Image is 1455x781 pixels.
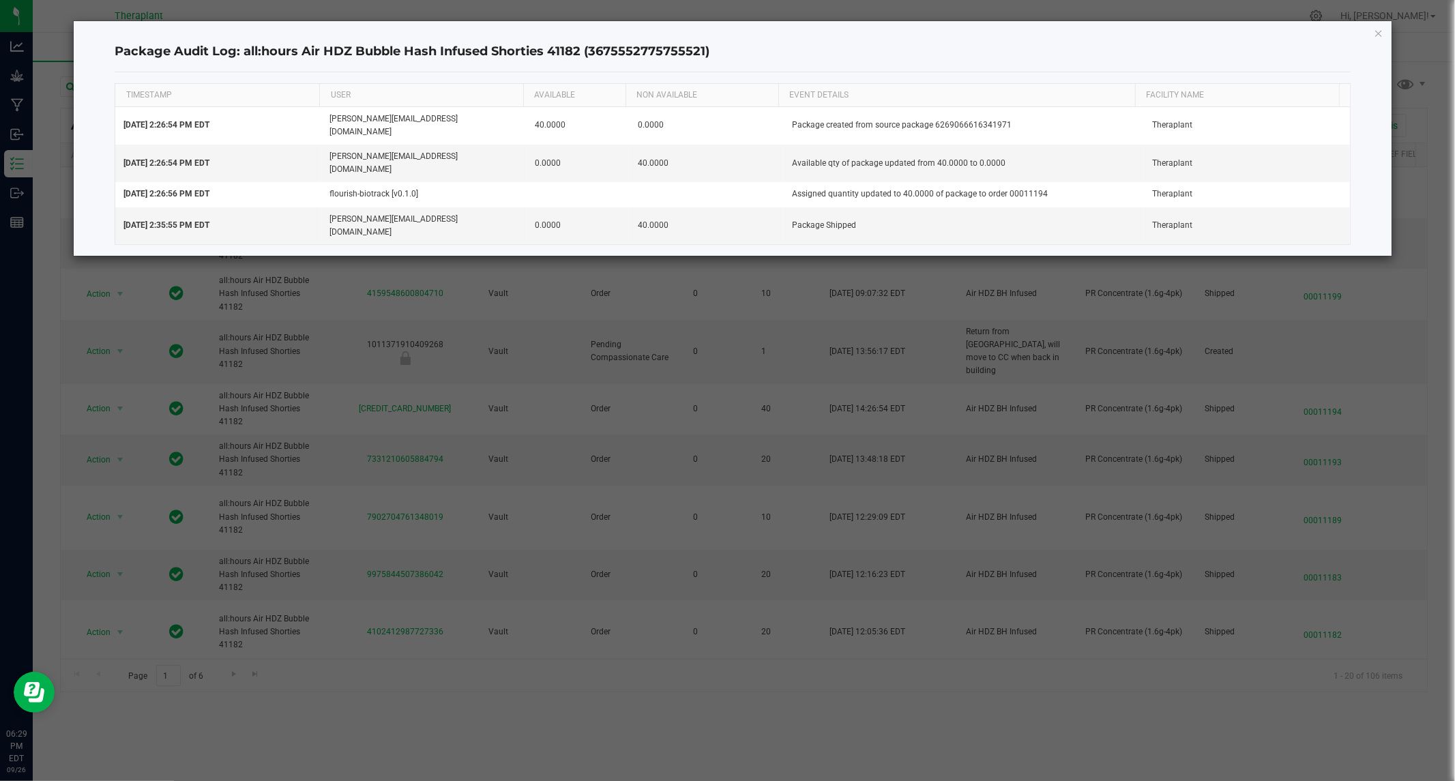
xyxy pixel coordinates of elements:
[319,84,523,107] th: USER
[527,145,630,182] td: 0.0000
[523,84,625,107] th: AVAILABLE
[321,107,527,145] td: [PERSON_NAME][EMAIL_ADDRESS][DOMAIN_NAME]
[1135,84,1339,107] th: Facility Name
[321,207,527,244] td: [PERSON_NAME][EMAIL_ADDRESS][DOMAIN_NAME]
[123,220,209,230] span: [DATE] 2:35:55 PM EDT
[1144,145,1350,182] td: Theraplant
[626,84,778,107] th: NON AVAILABLE
[1144,107,1350,145] td: Theraplant
[630,145,784,182] td: 40.0000
[321,182,527,207] td: flourish-biotrack [v0.1.0]
[123,158,209,168] span: [DATE] 2:26:54 PM EDT
[784,145,1144,182] td: Available qty of package updated from 40.0000 to 0.0000
[123,120,209,130] span: [DATE] 2:26:54 PM EDT
[630,107,784,145] td: 0.0000
[115,84,319,107] th: TIMESTAMP
[784,207,1144,244] td: Package Shipped
[778,84,1135,107] th: EVENT DETAILS
[784,107,1144,145] td: Package created from source package 6269066616341971
[630,207,784,244] td: 40.0000
[123,189,209,198] span: [DATE] 2:26:56 PM EDT
[14,672,55,713] iframe: Resource center
[321,145,527,182] td: [PERSON_NAME][EMAIL_ADDRESS][DOMAIN_NAME]
[527,107,630,145] td: 40.0000
[115,43,1350,61] h4: Package Audit Log: all:hours Air HDZ Bubble Hash Infused Shorties 41182 (3675552775755521)
[784,182,1144,207] td: Assigned quantity updated to 40.0000 of package to order 00011194
[1144,182,1350,207] td: Theraplant
[527,207,630,244] td: 0.0000
[1144,207,1350,244] td: Theraplant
